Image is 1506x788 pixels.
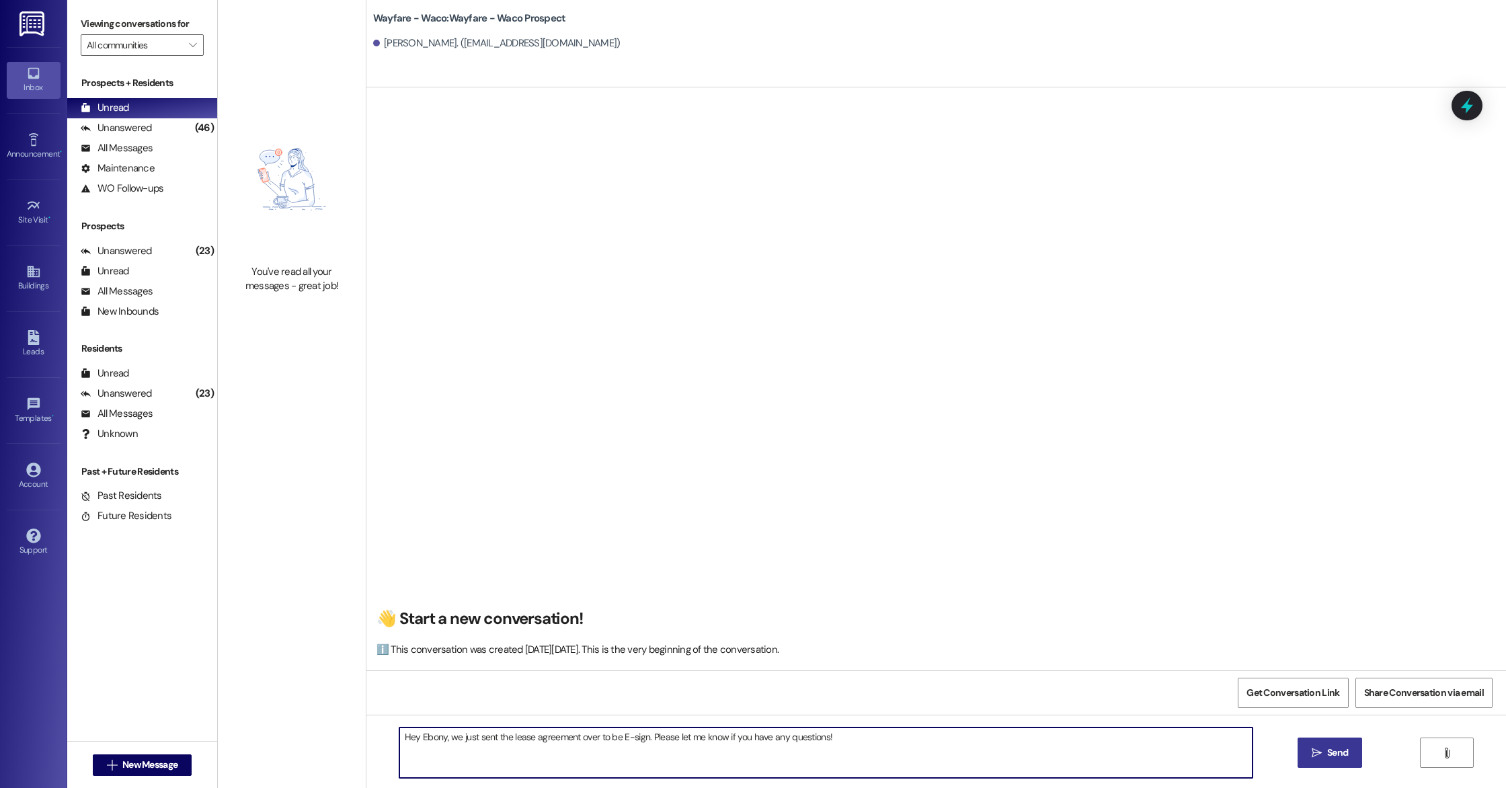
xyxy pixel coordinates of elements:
[233,100,351,258] img: empty-state
[107,760,117,771] i: 
[67,219,217,233] div: Prospects
[192,383,217,404] div: (23)
[81,13,204,34] label: Viewing conversations for
[81,141,153,155] div: All Messages
[81,182,163,196] div: WO Follow-ups
[48,213,50,223] span: •
[1327,746,1348,760] span: Send
[1355,678,1493,708] button: Share Conversation via email
[1238,678,1348,708] button: Get Conversation Link
[1246,686,1339,700] span: Get Conversation Link
[60,147,62,157] span: •
[81,284,153,299] div: All Messages
[1441,748,1452,758] i: 
[81,366,129,381] div: Unread
[52,411,54,421] span: •
[7,194,61,231] a: Site Visit •
[399,727,1253,778] textarea: Hey Ebony, we just sent the lease agreement over to be E-sign. Please let me know if you have any...
[81,489,162,503] div: Past Residents
[7,524,61,561] a: Support
[189,40,196,50] i: 
[373,11,566,26] b: Wayfare - Waco: Wayfare - Waco Prospect
[67,342,217,356] div: Residents
[81,427,138,441] div: Unknown
[81,305,159,319] div: New Inbounds
[192,241,217,262] div: (23)
[122,758,177,772] span: New Message
[87,34,182,56] input: All communities
[7,326,61,362] a: Leads
[1312,748,1322,758] i: 
[81,101,129,115] div: Unread
[7,260,61,297] a: Buildings
[81,264,129,278] div: Unread
[233,265,351,294] div: You've read all your messages - great job!
[7,393,61,429] a: Templates •
[67,465,217,479] div: Past + Future Residents
[81,387,152,401] div: Unanswered
[81,407,153,421] div: All Messages
[81,121,152,135] div: Unanswered
[373,36,621,50] div: [PERSON_NAME]. ([EMAIL_ADDRESS][DOMAIN_NAME])
[81,509,171,523] div: Future Residents
[1298,738,1363,768] button: Send
[192,118,217,139] div: (46)
[81,161,155,175] div: Maintenance
[377,643,1489,657] div: ℹ️ This conversation was created [DATE][DATE]. This is the very beginning of the conversation.
[81,244,152,258] div: Unanswered
[7,459,61,495] a: Account
[67,76,217,90] div: Prospects + Residents
[1364,686,1484,700] span: Share Conversation via email
[19,11,47,36] img: ResiDesk Logo
[93,754,192,776] button: New Message
[7,62,61,98] a: Inbox
[377,608,1489,629] h2: 👋 Start a new conversation!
